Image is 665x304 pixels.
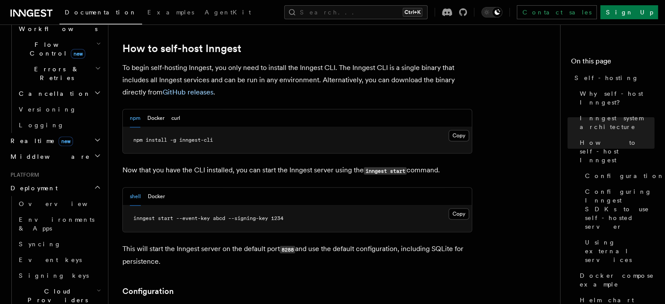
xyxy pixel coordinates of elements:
[142,3,199,24] a: Examples
[15,252,103,268] a: Event keys
[580,89,655,107] span: Why self-host Inngest?
[585,187,655,231] span: Configuring Inngest SDKs to use self-hosted server
[163,88,213,96] a: GitHub releases
[585,238,655,264] span: Using external services
[15,212,103,236] a: Environments & Apps
[19,200,109,207] span: Overview
[517,5,597,19] a: Contact sales
[284,5,428,19] button: Search...Ctrl+K
[147,9,194,16] span: Examples
[133,137,213,143] span: npm install -g inngest-cli
[403,8,422,17] kbd: Ctrl+K
[580,138,655,164] span: How to self-host Inngest
[15,16,97,33] span: Steps & Workflows
[7,133,103,149] button: Realtimenew
[280,246,295,253] code: 8288
[15,12,103,37] button: Steps & Workflows
[15,37,103,61] button: Flow Controlnew
[130,109,140,127] button: npm
[199,3,256,24] a: AgentKit
[19,256,82,263] span: Event keys
[15,61,103,86] button: Errors & Retries
[7,149,103,164] button: Middleware
[148,188,165,206] button: Docker
[580,114,655,131] span: Inngest system architecture
[449,130,469,141] button: Copy
[576,110,655,135] a: Inngest system architecture
[71,49,85,59] span: new
[581,168,655,184] a: Configuration
[580,271,655,289] span: Docker compose example
[15,196,103,212] a: Overview
[171,109,180,127] button: curl
[7,152,90,161] span: Middleware
[59,3,142,24] a: Documentation
[205,9,251,16] span: AgentKit
[15,268,103,283] a: Signing keys
[19,122,64,129] span: Logging
[581,184,655,234] a: Configuring Inngest SDKs to use self-hosted server
[65,9,137,16] span: Documentation
[130,188,141,206] button: shell
[19,216,94,232] span: Environments & Apps
[122,62,472,98] p: To begin self-hosting Inngest, you only need to install the Inngest CLI. The Inngest CLI is a sin...
[7,180,103,196] button: Deployment
[147,109,164,127] button: Docker
[15,117,103,133] a: Logging
[133,215,283,221] span: inngest start --event-key abcd --signing-key 1234
[122,243,472,268] p: This will start the Inngest server on the default port and use the default configuration, includi...
[576,135,655,168] a: How to self-host Inngest
[585,171,665,180] span: Configuration
[576,268,655,292] a: Docker compose example
[600,5,658,19] a: Sign Up
[122,42,241,55] a: How to self-host Inngest
[19,106,77,113] span: Versioning
[15,65,95,82] span: Errors & Retries
[571,56,655,70] h4: On this page
[7,184,58,192] span: Deployment
[59,136,73,146] span: new
[15,101,103,117] a: Versioning
[571,70,655,86] a: Self-hosting
[15,236,103,252] a: Syncing
[576,86,655,110] a: Why self-host Inngest?
[19,241,61,248] span: Syncing
[449,208,469,220] button: Copy
[581,234,655,268] a: Using external services
[481,7,502,17] button: Toggle dark mode
[574,73,639,82] span: Self-hosting
[364,167,407,175] code: inngest start
[122,164,472,177] p: Now that you have the CLI installed, you can start the Inngest server using the command.
[15,40,96,58] span: Flow Control
[19,272,89,279] span: Signing keys
[122,285,174,297] a: Configuration
[7,171,39,178] span: Platform
[15,89,91,98] span: Cancellation
[15,86,103,101] button: Cancellation
[7,136,73,145] span: Realtime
